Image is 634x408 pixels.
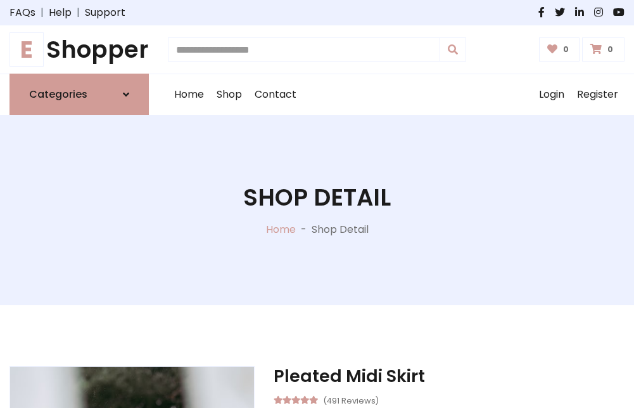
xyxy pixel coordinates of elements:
a: 0 [582,37,624,62]
a: EShopper [10,36,149,63]
a: Contact [248,74,303,115]
h6: Categories [29,88,87,100]
a: 0 [539,37,580,62]
a: Support [85,5,125,20]
h3: Pleated Midi Skirt [274,366,624,386]
span: | [72,5,85,20]
a: Home [266,222,296,237]
span: E [10,32,44,67]
a: FAQs [10,5,35,20]
span: 0 [604,44,616,55]
span: | [35,5,49,20]
small: (491 Reviews) [323,392,379,407]
a: Register [571,74,624,115]
a: Login [533,74,571,115]
p: Shop Detail [312,222,369,237]
p: - [296,222,312,237]
a: Help [49,5,72,20]
span: 0 [560,44,572,55]
a: Shop [210,74,248,115]
a: Home [168,74,210,115]
a: Categories [10,74,149,115]
h1: Shopper [10,36,149,63]
h1: Shop Detail [243,183,391,211]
